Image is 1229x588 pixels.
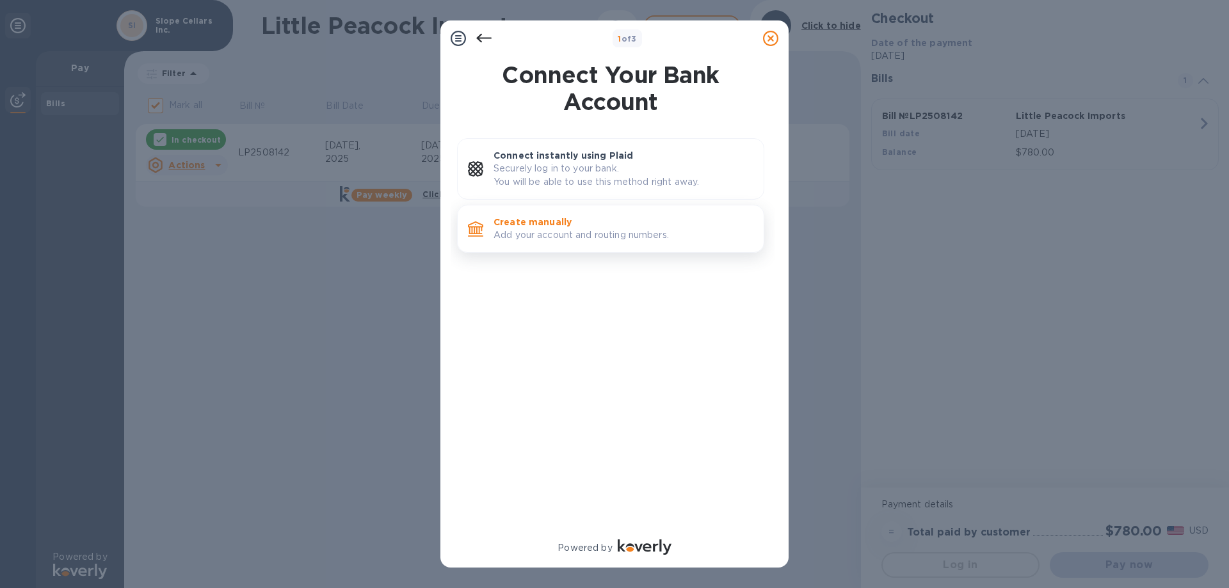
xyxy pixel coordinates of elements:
p: Add your account and routing numbers. [494,228,753,242]
h1: Connect Your Bank Account [452,61,769,115]
img: Logo [618,539,671,555]
p: Securely log in to your bank. You will be able to use this method right away. [494,162,753,189]
p: Connect instantly using Plaid [494,149,753,162]
p: Create manually [494,216,753,228]
span: 1 [618,34,621,44]
p: Powered by [558,541,612,555]
b: of 3 [618,34,637,44]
